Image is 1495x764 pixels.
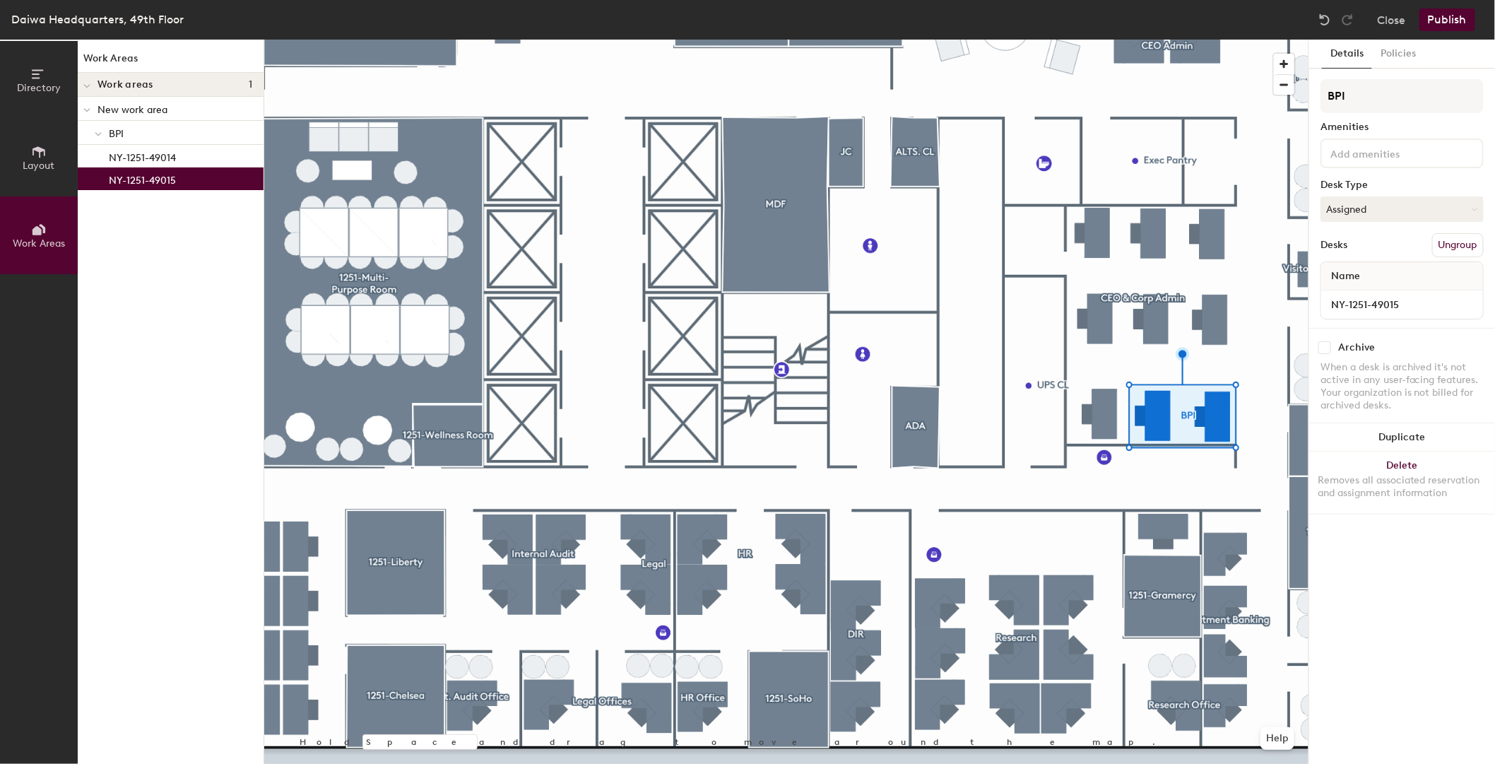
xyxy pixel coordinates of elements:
button: Details [1322,40,1372,69]
span: Work Areas [13,237,65,249]
div: Amenities [1320,122,1484,133]
button: Ungroup [1432,233,1484,257]
button: DeleteRemoves all associated reservation and assignment information [1309,452,1495,514]
div: Daiwa Headquarters, 49th Floor [11,11,184,28]
span: Directory [17,82,61,94]
div: Removes all associated reservation and assignment information [1318,474,1487,500]
button: Help [1260,727,1294,750]
span: Work areas [97,79,153,90]
div: Desk Type [1320,180,1484,191]
div: Archive [1338,342,1375,353]
input: Add amenities [1328,144,1455,161]
span: 1 [249,79,252,90]
input: Unnamed desk [1324,295,1480,315]
button: Close [1377,8,1405,31]
span: BPI [109,128,124,140]
div: When a desk is archived it's not active in any user-facing features. Your organization is not bil... [1320,361,1484,412]
p: NY-1251-49014 [109,148,176,164]
button: Policies [1372,40,1424,69]
span: Name [1324,264,1367,289]
div: Desks [1320,240,1347,251]
img: Redo [1340,13,1354,27]
p: New work area [97,100,252,118]
img: Undo [1318,13,1332,27]
span: Layout [23,160,55,172]
h1: Work Areas [78,51,264,73]
button: Duplicate [1309,423,1495,452]
p: NY-1251-49015 [109,170,176,187]
button: Assigned [1320,196,1484,222]
button: Publish [1419,8,1475,31]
